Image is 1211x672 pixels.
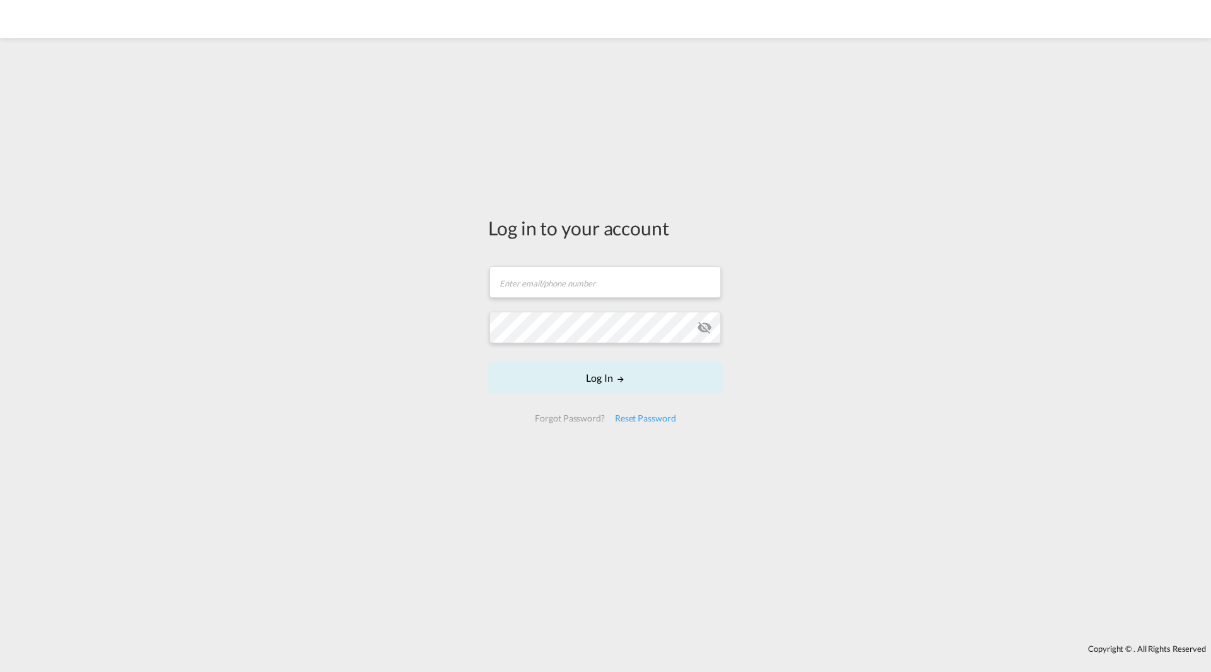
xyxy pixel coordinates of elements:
[488,362,723,394] button: LOGIN
[530,407,609,430] div: Forgot Password?
[488,215,723,241] div: Log in to your account
[697,320,712,335] md-icon: icon-eye-off
[610,407,681,430] div: Reset Password
[489,266,721,298] input: Enter email/phone number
